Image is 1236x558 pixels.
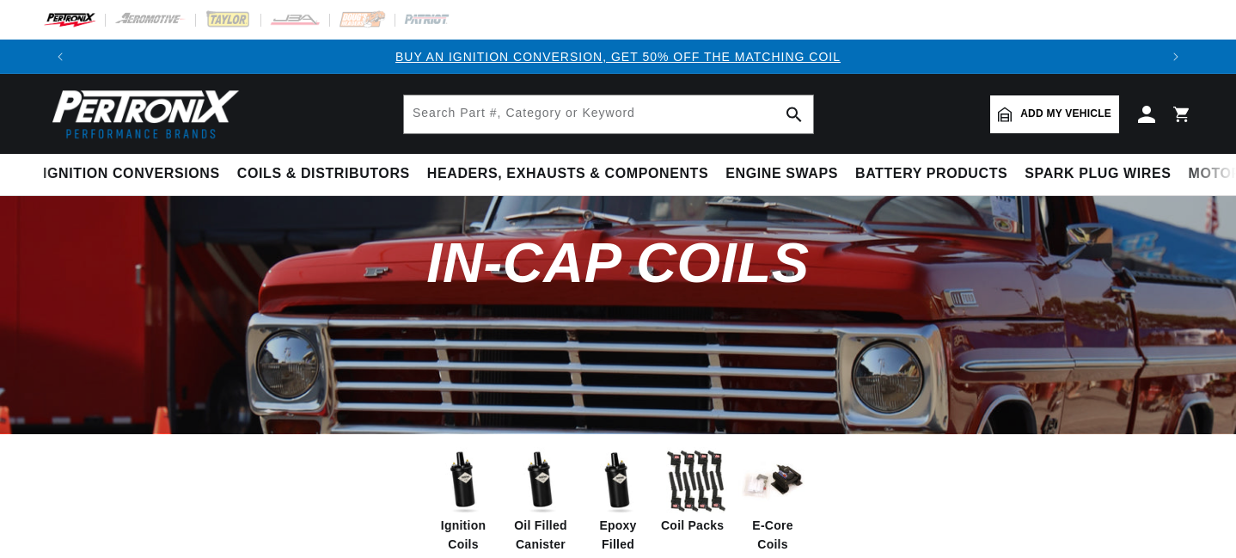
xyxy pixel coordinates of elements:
[43,154,229,194] summary: Ignition Conversions
[990,95,1119,133] a: Add my vehicle
[429,447,498,516] img: Ignition Coils
[506,447,575,516] img: Oil Filled Canister Coils
[725,165,838,183] span: Engine Swaps
[847,154,1016,194] summary: Battery Products
[229,154,419,194] summary: Coils & Distributors
[775,95,813,133] button: search button
[661,447,730,535] a: Coil Packs Coil Packs
[43,84,241,144] img: Pertronix
[404,95,813,133] input: Search Part #, Category or Keyword
[855,165,1007,183] span: Battery Products
[1159,40,1193,74] button: Translation missing: en.sections.announcements.next_announcement
[1020,106,1111,122] span: Add my vehicle
[429,447,498,555] a: Ignition Coils Ignition Coils
[419,154,717,194] summary: Headers, Exhausts & Components
[43,165,220,183] span: Ignition Conversions
[717,154,847,194] summary: Engine Swaps
[426,231,809,294] span: In-Cap Coils
[738,447,807,516] img: E-Core Coils
[77,47,1159,66] div: Announcement
[429,516,498,555] span: Ignition Coils
[237,165,410,183] span: Coils & Distributors
[43,40,77,74] button: Translation missing: en.sections.announcements.previous_announcement
[77,47,1159,66] div: 1 of 3
[395,50,841,64] a: BUY AN IGNITION CONVERSION, GET 50% OFF THE MATCHING COIL
[427,165,708,183] span: Headers, Exhausts & Components
[661,516,724,535] span: Coil Packs
[738,516,807,555] span: E-Core Coils
[661,447,730,516] img: Coil Packs
[1016,154,1179,194] summary: Spark Plug Wires
[738,447,807,555] a: E-Core Coils E-Core Coils
[1025,165,1171,183] span: Spark Plug Wires
[584,447,652,516] img: Epoxy Filled Canister Coils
